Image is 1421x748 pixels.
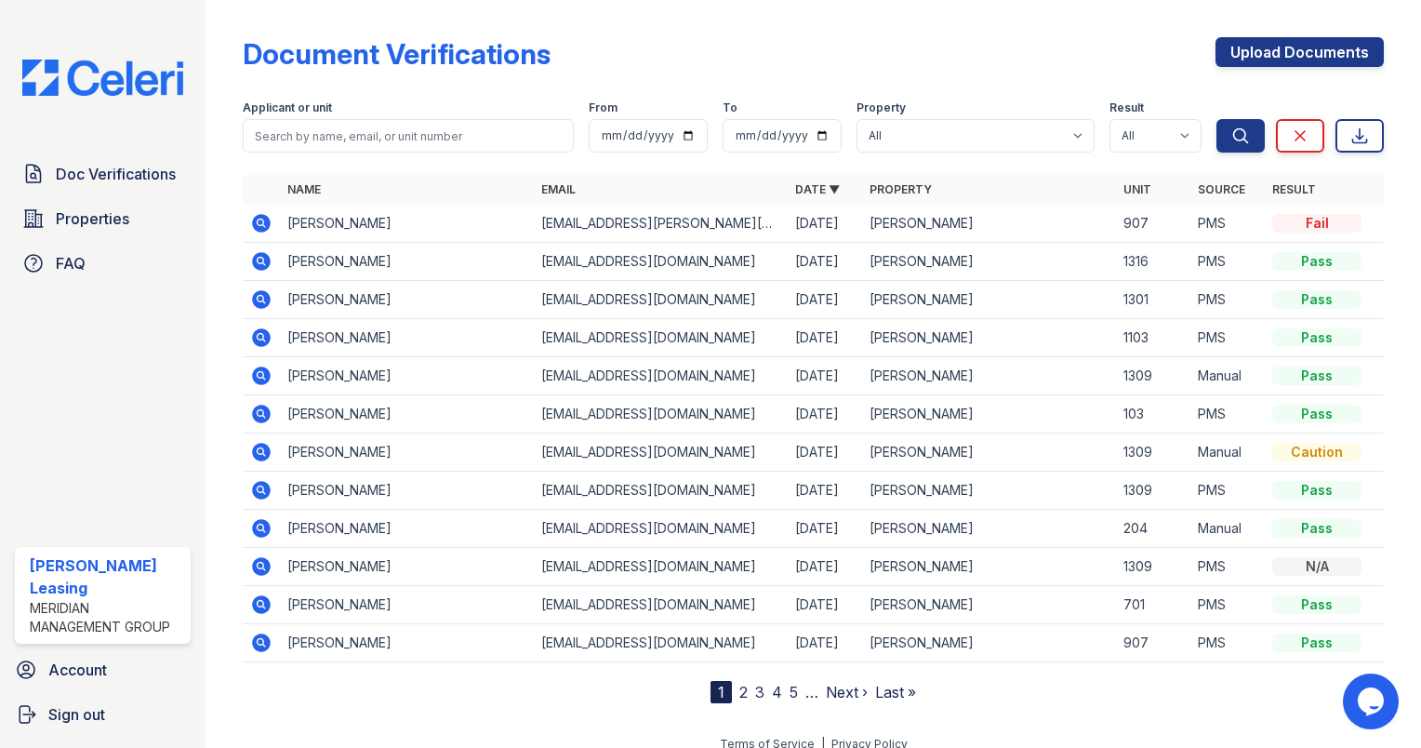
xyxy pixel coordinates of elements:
iframe: chat widget [1343,674,1402,729]
td: PMS [1190,548,1265,586]
td: [PERSON_NAME] [280,510,534,548]
td: 1309 [1116,472,1190,510]
a: Properties [15,200,191,237]
td: [PERSON_NAME] [280,281,534,319]
img: CE_Logo_Blue-a8612792a0a2168367f1c8372b55b34899dd931a85d93a1a3d3e32e68fde9ad4.png [7,60,198,96]
a: Upload Documents [1215,37,1384,67]
div: N/A [1272,557,1361,576]
div: Pass [1272,595,1361,614]
td: 103 [1116,395,1190,434]
a: Name [287,182,321,196]
div: Pass [1272,405,1361,423]
td: [PERSON_NAME] [280,548,534,586]
div: Pass [1272,519,1361,538]
td: PMS [1190,624,1265,662]
td: [PERSON_NAME] [280,586,534,624]
td: [PERSON_NAME] [280,243,534,281]
td: [EMAIL_ADDRESS][DOMAIN_NAME] [534,434,788,472]
td: [EMAIL_ADDRESS][DOMAIN_NAME] [534,395,788,434]
td: 701 [1116,586,1190,624]
div: [PERSON_NAME] Leasing [30,554,183,599]
td: [PERSON_NAME] [280,357,534,395]
div: Document Verifications [243,37,551,71]
label: Property [857,100,906,115]
td: 1309 [1116,548,1190,586]
a: Date ▼ [795,182,840,196]
label: From [589,100,618,115]
td: [PERSON_NAME] [280,434,534,472]
td: PMS [1190,205,1265,243]
td: [EMAIL_ADDRESS][PERSON_NAME][DOMAIN_NAME] [534,205,788,243]
a: Doc Verifications [15,155,191,193]
td: Manual [1190,434,1265,472]
span: FAQ [56,252,86,274]
span: Account [48,659,107,681]
a: 4 [772,683,782,701]
td: 907 [1116,624,1190,662]
div: Pass [1272,634,1361,652]
td: [DATE] [788,434,862,472]
td: [EMAIL_ADDRESS][DOMAIN_NAME] [534,319,788,357]
td: Manual [1190,510,1265,548]
a: Last » [875,683,916,701]
td: [PERSON_NAME] [862,624,1116,662]
td: [PERSON_NAME] [280,472,534,510]
td: [EMAIL_ADDRESS][DOMAIN_NAME] [534,510,788,548]
td: [DATE] [788,357,862,395]
td: 1103 [1116,319,1190,357]
td: [EMAIL_ADDRESS][DOMAIN_NAME] [534,548,788,586]
td: 1309 [1116,357,1190,395]
div: Pass [1272,481,1361,500]
div: 1 [710,681,732,703]
td: [DATE] [788,319,862,357]
td: [DATE] [788,624,862,662]
td: [PERSON_NAME] [862,319,1116,357]
div: Caution [1272,443,1361,461]
a: Sign out [7,696,198,733]
td: [PERSON_NAME] [862,586,1116,624]
td: [PERSON_NAME] [862,205,1116,243]
div: Pass [1272,290,1361,309]
td: [EMAIL_ADDRESS][DOMAIN_NAME] [534,624,788,662]
span: … [805,681,818,703]
td: [EMAIL_ADDRESS][DOMAIN_NAME] [534,243,788,281]
a: Email [541,182,576,196]
td: 1301 [1116,281,1190,319]
td: PMS [1190,395,1265,434]
a: FAQ [15,245,191,282]
div: Meridian Management Group [30,599,183,636]
a: Result [1272,182,1316,196]
td: Manual [1190,357,1265,395]
td: [DATE] [788,205,862,243]
label: Result [1109,100,1144,115]
a: Account [7,651,198,688]
a: Unit [1123,182,1151,196]
td: PMS [1190,472,1265,510]
a: Source [1198,182,1245,196]
a: 5 [790,683,798,701]
td: PMS [1190,243,1265,281]
td: [PERSON_NAME] [280,319,534,357]
td: [EMAIL_ADDRESS][DOMAIN_NAME] [534,472,788,510]
td: PMS [1190,319,1265,357]
div: Pass [1272,367,1361,385]
td: [DATE] [788,510,862,548]
td: [DATE] [788,243,862,281]
td: 907 [1116,205,1190,243]
div: Pass [1272,328,1361,347]
td: 1316 [1116,243,1190,281]
td: [PERSON_NAME] [280,395,534,434]
td: [PERSON_NAME] [862,281,1116,319]
a: Next › [826,683,868,701]
td: [PERSON_NAME] [862,472,1116,510]
td: [PERSON_NAME] [862,243,1116,281]
a: 3 [755,683,764,701]
td: [PERSON_NAME] [280,205,534,243]
a: Property [870,182,932,196]
span: Doc Verifications [56,163,176,185]
input: Search by name, email, or unit number [243,119,574,153]
td: [DATE] [788,472,862,510]
td: [PERSON_NAME] [280,624,534,662]
td: [PERSON_NAME] [862,510,1116,548]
